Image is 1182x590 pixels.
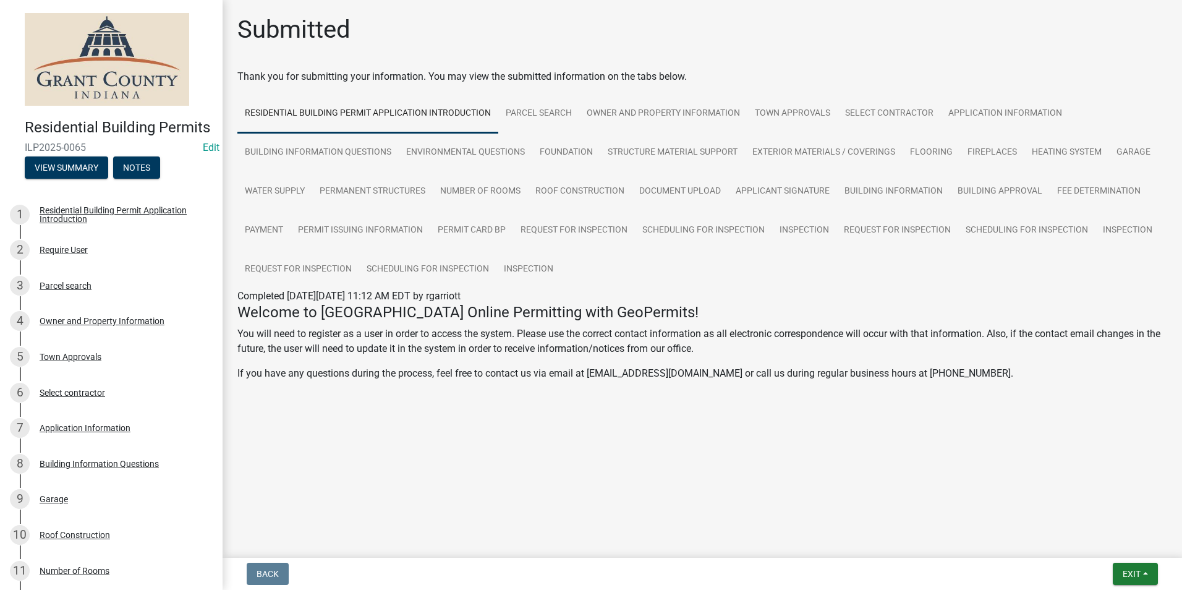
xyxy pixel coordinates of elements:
a: Request for Inspection [513,211,635,250]
button: Notes [113,156,160,179]
a: Request for Inspection [237,250,359,289]
a: Inspection [496,250,561,289]
a: Residential Building Permit Application Introduction [237,94,498,134]
a: Water Supply [237,172,312,212]
a: Town Approvals [747,94,838,134]
a: Structure Material Support [600,133,745,173]
a: Flooring [903,133,960,173]
div: 7 [10,418,30,438]
a: Edit [203,142,219,153]
a: Roof Construction [528,172,632,212]
a: Exterior Materials / Coverings [745,133,903,173]
a: Applicant Signature [728,172,837,212]
div: 1 [10,205,30,224]
div: Owner and Property Information [40,317,164,325]
div: 11 [10,561,30,581]
a: Permanent Structures [312,172,433,212]
div: Residential Building Permit Application Introduction [40,206,203,223]
div: 8 [10,454,30,474]
span: ILP2025-0065 [25,142,198,153]
a: Building Information Questions [237,133,399,173]
span: Completed [DATE][DATE] 11:12 AM EDT by rgarriott [237,290,461,302]
a: Scheduling for Inspection [359,250,496,289]
div: Parcel search [40,281,91,290]
div: Roof Construction [40,531,110,539]
div: 2 [10,240,30,260]
span: Back [257,569,279,579]
div: Select contractor [40,388,105,397]
a: Permit Issuing Information [291,211,430,250]
img: Grant County, Indiana [25,13,189,106]
a: Payment [237,211,291,250]
div: Building Information Questions [40,460,159,468]
a: Fee Determination [1050,172,1148,212]
a: Environmental Questions [399,133,532,173]
a: Inspection [772,211,836,250]
div: 4 [10,311,30,331]
div: Number of Rooms [40,566,109,575]
div: Garage [40,495,68,503]
a: Select contractor [838,94,941,134]
wm-modal-confirm: Summary [25,163,108,173]
a: Garage [1109,133,1158,173]
div: 10 [10,525,30,545]
div: Town Approvals [40,353,101,361]
div: Thank you for submitting your information. You may view the submitted information on the tabs below. [237,69,1167,84]
a: Parcel search [498,94,579,134]
p: If you have any questions during the process, feel free to contact us via email at [EMAIL_ADDRESS... [237,366,1167,381]
a: Permit Card BP [430,211,513,250]
a: Heating System [1024,133,1109,173]
div: 3 [10,276,30,296]
a: Request for Inspection [836,211,958,250]
h4: Residential Building Permits [25,119,213,137]
a: Inspection [1095,211,1160,250]
a: Application Information [941,94,1069,134]
p: You will need to register as a user in order to access the system. Please use the correct contact... [237,327,1167,356]
a: Foundation [532,133,600,173]
a: Number of Rooms [433,172,528,212]
a: Scheduling for Inspection [958,211,1095,250]
button: View Summary [25,156,108,179]
div: 5 [10,347,30,367]
h1: Submitted [237,15,351,45]
a: Fireplaces [960,133,1024,173]
wm-modal-confirm: Notes [113,163,160,173]
wm-modal-confirm: Edit Application Number [203,142,219,153]
a: Owner and Property Information [579,94,747,134]
a: Scheduling for Inspection [635,211,772,250]
div: Require User [40,246,88,254]
a: Building Information [837,172,950,212]
div: 6 [10,383,30,403]
button: Back [247,563,289,585]
div: Application Information [40,424,130,432]
span: Exit [1123,569,1141,579]
div: 9 [10,489,30,509]
a: Document Upload [632,172,728,212]
button: Exit [1113,563,1158,585]
h4: Welcome to [GEOGRAPHIC_DATA] Online Permitting with GeoPermits! [237,304,1167,322]
a: Building Approval [950,172,1050,212]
